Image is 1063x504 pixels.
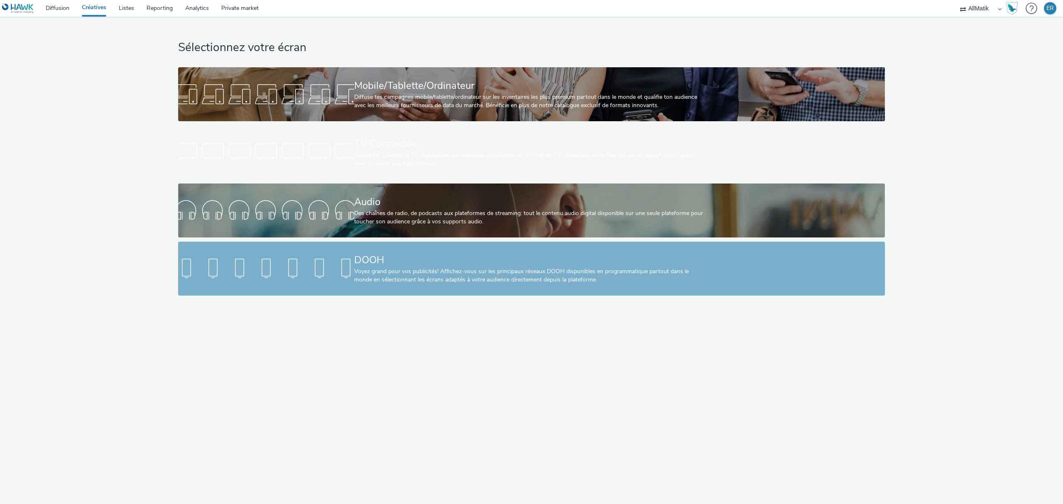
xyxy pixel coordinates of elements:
[1006,2,1018,15] img: Hawk Academy
[354,93,706,110] div: Diffuse tes campagnes mobile/tablette/ordinateur sur les inventaires les plus premium partout dan...
[354,151,706,168] div: Toutes les chaines de TV disponibles sur une seule plateforme en IPTV et en TV connectée sur le f...
[1006,2,1021,15] a: Hawk Academy
[354,78,706,93] div: Mobile/Tablette/Ordinateur
[2,3,34,14] img: undefined Logo
[178,242,885,296] a: DOOHVoyez grand pour vos publicités! Affichez-vous sur les principaux réseaux DOOH disponibles en...
[354,137,706,151] div: TV Connectée
[354,267,706,284] div: Voyez grand pour vos publicités! Affichez-vous sur les principaux réseaux DOOH disponibles en pro...
[354,195,706,209] div: Audio
[1046,2,1054,15] div: ER
[354,209,706,226] div: Des chaînes de radio, de podcasts aux plateformes de streaming: tout le contenu audio digital dis...
[178,125,885,179] a: TV ConnectéeToutes les chaines de TV disponibles sur une seule plateforme en IPTV et en TV connec...
[178,67,885,121] a: Mobile/Tablette/OrdinateurDiffuse tes campagnes mobile/tablette/ordinateur sur les inventaires le...
[354,253,706,267] div: DOOH
[178,40,885,56] h1: Sélectionnez votre écran
[178,183,885,237] a: AudioDes chaînes de radio, de podcasts aux plateformes de streaming: tout le contenu audio digita...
